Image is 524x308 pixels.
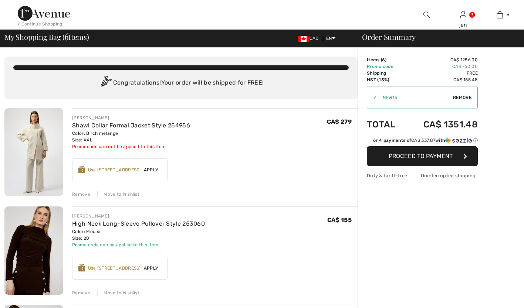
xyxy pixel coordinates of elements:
[405,112,478,137] td: CA$ 1351.48
[389,153,453,160] span: Proceed to Payment
[382,57,385,62] span: 6
[88,265,141,271] div: Use [STREET_ADDRESS]
[4,108,63,196] img: Shawl Collar Formal Jacket Style 254956
[78,166,85,173] img: Reward-Logo.svg
[405,70,478,76] td: Free
[72,143,190,150] div: Promocode can not be applied to this item
[445,21,481,29] div: jan
[88,167,141,173] div: Use [STREET_ADDRESS]
[298,36,310,42] img: Canadian Dollar
[72,114,190,121] div: [PERSON_NAME]
[72,191,90,198] div: Remove
[405,76,478,83] td: CA$ 155.48
[18,21,62,27] div: < Continue Shopping
[373,137,478,144] div: or 4 payments of with
[18,6,70,21] img: 1ère Avenue
[367,70,405,76] td: Shipping
[72,130,190,143] div: Color: Birch melange Size: XXL
[482,10,518,19] a: 6
[367,137,478,146] div: or 4 payments ofCA$ 337.87withSezzle Click to learn more about Sezzle
[423,10,430,19] img: search the website
[4,33,89,41] span: My Shopping Bag ( Items)
[367,172,478,179] div: Duty & tariff-free | Uninterrupted shipping
[72,213,205,219] div: [PERSON_NAME]
[326,36,335,41] span: EN
[405,63,478,70] td: CA$ -60.00
[367,76,405,83] td: HST (13%)
[353,33,520,41] div: Order Summary
[97,191,139,198] div: Move to Wishlist
[13,76,349,90] div: Congratulations! Your order will be shipped for FREE!
[327,118,352,125] span: CA$ 279
[367,112,405,137] td: Total
[411,138,435,143] span: CA$ 337.87
[327,216,352,223] span: CA$ 155
[497,10,503,19] img: My Bag
[405,57,478,63] td: CA$ 1256.00
[141,265,162,271] span: Apply
[141,167,162,173] span: Apply
[460,11,466,18] a: Sign In
[72,242,205,248] div: Promo code can be applied to this item
[72,122,190,129] a: Shawl Collar Formal Jacket Style 254956
[72,290,90,296] div: Remove
[367,63,405,70] td: Promo code
[453,94,471,101] span: Remove
[460,10,466,19] img: My Info
[367,146,478,166] button: Proceed to Payment
[367,57,405,63] td: Items ( )
[72,220,205,227] a: High Neck Long-Sleeve Pullover Style 253060
[377,86,453,109] input: Promo code
[445,137,472,144] img: Sezzle
[507,11,509,18] span: 6
[65,31,68,41] span: 6
[72,228,205,242] div: Color: Mocha Size: 20
[4,206,63,295] img: High Neck Long-Sleeve Pullover Style 253060
[78,264,85,271] img: Reward-Logo.svg
[367,94,377,101] div: ✔
[97,290,139,296] div: Move to Wishlist
[98,76,113,90] img: Congratulation2.svg
[298,36,322,41] span: CAD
